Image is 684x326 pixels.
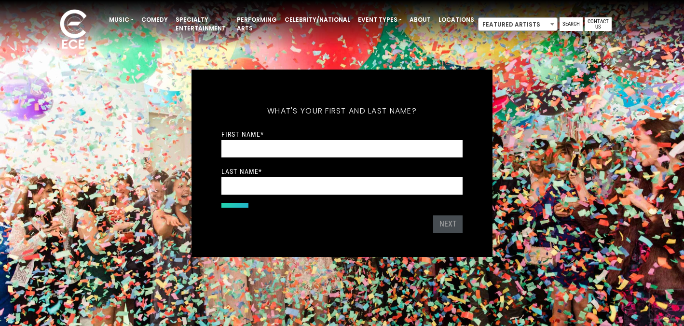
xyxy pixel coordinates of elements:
a: Celebrity/National [281,12,354,28]
a: Locations [435,12,478,28]
a: Music [105,12,137,28]
a: Search [560,17,583,31]
a: Comedy [137,12,172,28]
a: Event Types [354,12,406,28]
label: Last Name [221,167,262,176]
a: Specialty Entertainment [172,12,233,37]
a: Contact Us [585,17,612,31]
span: Featured Artists [478,17,558,31]
img: ece_new_logo_whitev2-1.png [49,7,97,54]
h5: What's your first and last name? [221,94,463,128]
a: About [406,12,435,28]
a: Performing Arts [233,12,281,37]
span: Featured Artists [479,18,557,31]
label: First Name [221,130,264,139]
